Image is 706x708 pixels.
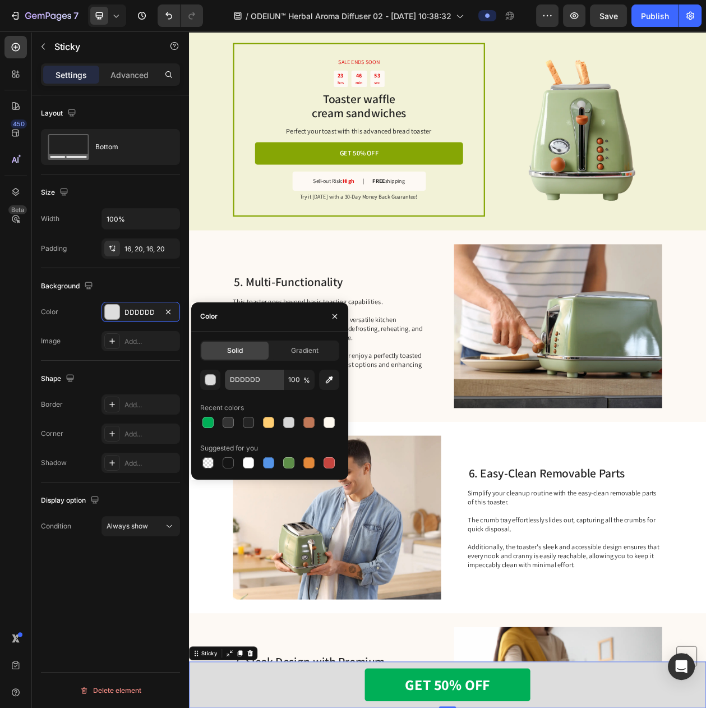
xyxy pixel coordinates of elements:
span: % [303,375,310,385]
div: DDDDDD [124,307,157,318]
div: Add... [124,429,177,439]
div: 46 [216,53,226,63]
strong: High [200,190,215,199]
img: gempages_432750572815254551-5cd8faaa-21da-4943-932b-8778b0736614.webp [345,277,616,490]
p: Settings [56,69,87,81]
button: Publish [631,4,679,27]
h2: 6. Easy-Clean Removable Parts [363,564,616,586]
span: ODEIUN™ Herbal Aroma Diffuser 02 - [DATE] 10:38:32 [251,10,451,22]
div: Shadow [41,458,67,468]
iframe: Design area [189,31,706,708]
div: 53 [241,53,249,63]
span: Save [599,11,618,21]
div: Border [41,399,63,410]
div: Width [41,214,59,224]
div: Beta [8,205,27,214]
span: Always show [107,522,148,530]
div: 16, 20, 16, 20 [124,244,177,254]
p: min [216,63,226,70]
h2: 5. Multi-Functionality [57,315,310,337]
div: Add... [124,458,177,468]
div: Corner [41,429,63,439]
span: Solid [227,346,243,356]
div: Layout [41,106,79,121]
p: sec [241,63,249,70]
div: Add... [124,400,177,410]
div: Image [41,336,61,346]
div: Suggested for you [200,443,258,453]
p: hrs [193,63,201,70]
input: Eg: FFFFFF [225,370,283,390]
div: Background [41,279,95,294]
div: Condition [41,521,71,531]
p: 7 [73,9,79,22]
h2: Toaster waffle cream sandwiches [86,77,357,117]
button: Save [590,4,627,27]
span: / [246,10,248,22]
div: Recent colors [200,403,244,413]
p: GET 50% OFF [196,153,247,165]
p: shipping [239,190,281,200]
div: Undo/Redo [158,4,203,27]
div: Publish [641,10,669,22]
div: Color [200,311,218,321]
div: Color [41,307,58,317]
p: Advanced [110,69,149,81]
button: Delete element [41,682,180,700]
div: Padding [41,243,67,254]
p: This toaster goes beyond basic toasting capabilities. With its multi-functionality, it serves as ... [57,346,309,451]
img: gempages_493620733700736117-c7ac591a-d63d-45cd-89d7-b901be91cf25.webp [402,21,616,235]
div: Display option [41,493,101,508]
p: | [226,190,228,200]
div: 450 [11,119,27,128]
div: Size [41,185,71,200]
input: Auto [102,209,179,229]
strong: FREE [239,190,255,199]
div: Bottom [95,134,164,160]
p: Sticky [54,40,150,53]
a: GET 50% OFF [86,144,357,174]
div: Delete element [80,684,141,697]
div: Open Intercom Messenger [668,653,695,680]
button: Always show [101,516,180,536]
button: 7 [4,4,84,27]
p: Try it [DATE] with a 30-Day Money Back Guarantee! [86,211,356,220]
div: 23 [193,53,201,63]
p: Simplify your cleanup routine with the easy-clean removable parts of this toaster. The crumb tray... [363,595,615,700]
p: Sell-out Risk: [161,190,215,200]
p: Perfect your toast with this advanced bread toaster [86,125,356,136]
span: Gradient [290,346,318,356]
div: Shape [41,371,77,387]
div: Add... [124,337,177,347]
